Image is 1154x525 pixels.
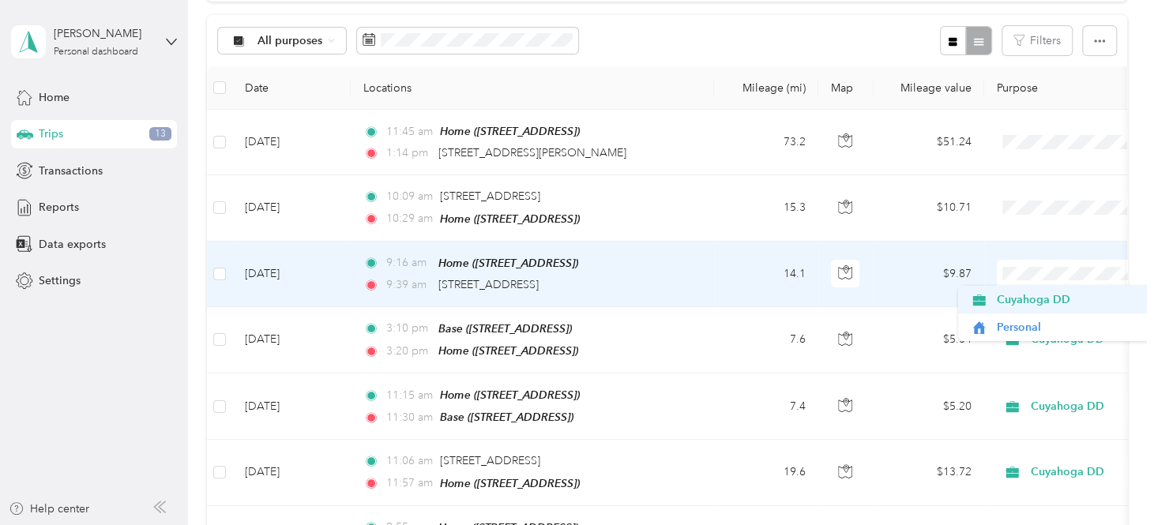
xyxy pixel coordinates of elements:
td: [DATE] [232,175,351,241]
span: [STREET_ADDRESS] [440,454,540,467]
span: Trips [39,126,63,142]
td: 7.4 [714,373,818,440]
span: Cuyahoga DD [997,291,1143,308]
span: 11:45 am [386,123,433,141]
span: Home ([STREET_ADDRESS]) [440,477,580,489]
span: Base ([STREET_ADDRESS]) [438,322,572,335]
td: $5.34 [874,307,984,373]
span: [STREET_ADDRESS][PERSON_NAME] [438,146,626,159]
span: Home ([STREET_ADDRESS]) [438,344,578,357]
th: Date [232,66,351,110]
div: Personal dashboard [54,47,138,57]
span: 10:09 am [386,188,433,205]
span: 11:15 am [386,387,433,404]
td: [DATE] [232,440,351,505]
td: $51.24 [874,110,984,175]
span: 9:16 am [386,254,431,272]
div: [PERSON_NAME] [54,25,152,42]
span: Settings [39,272,81,289]
td: $9.87 [874,242,984,307]
td: 7.6 [714,307,818,373]
span: 13 [149,127,171,141]
button: Help center [9,501,89,517]
span: 3:10 pm [386,320,431,337]
span: Data exports [39,236,106,253]
td: [DATE] [232,242,351,307]
span: 10:29 am [386,210,433,227]
span: Home ([STREET_ADDRESS]) [440,212,580,225]
span: Reports [39,199,79,216]
td: 19.6 [714,440,818,505]
span: 3:20 pm [386,343,431,360]
td: $5.20 [874,373,984,440]
span: 11:30 am [386,409,433,426]
span: Personal [997,319,1143,336]
iframe: Everlance-gr Chat Button Frame [1066,437,1154,525]
td: [DATE] [232,307,351,373]
th: Map [818,66,874,110]
button: Filters [1002,26,1072,55]
span: Home ([STREET_ADDRESS]) [438,257,578,269]
td: $10.71 [874,175,984,241]
td: 14.1 [714,242,818,307]
span: Home ([STREET_ADDRESS]) [440,125,580,137]
th: Locations [351,66,714,110]
span: Transactions [39,163,103,179]
span: Home ([STREET_ADDRESS]) [440,388,580,401]
td: [DATE] [232,110,351,175]
th: Mileage (mi) [714,66,818,110]
span: Home [39,89,70,106]
span: 11:06 am [386,452,433,470]
th: Mileage value [874,66,984,110]
span: 9:39 am [386,276,431,294]
span: 11:57 am [386,474,433,492]
span: Base ([STREET_ADDRESS]) [440,411,573,423]
td: $13.72 [874,440,984,505]
span: [STREET_ADDRESS] [440,189,540,203]
td: 73.2 [714,110,818,175]
td: 15.3 [714,175,818,241]
span: All purposes [257,36,323,47]
td: [DATE] [232,373,351,440]
span: [STREET_ADDRESS] [438,278,539,291]
span: 1:14 pm [386,144,431,162]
